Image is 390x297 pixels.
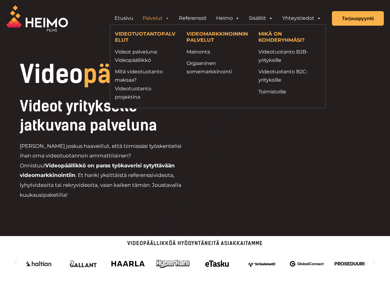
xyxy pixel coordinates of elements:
a: Sisällöt [244,12,278,24]
img: Videotuotantoa yritykselle jatkuvana palveluna hankkii mm. GlobalConnect [290,255,324,272]
div: 1 / 14 [200,255,234,272]
img: Haarla on yksi Videopäällikkö-asiakkaista [111,255,145,272]
p: [PERSON_NAME] joskus haaveillut, että tiimissäsi työskentelisi ihan oma videotuotannon ammattilai... [20,141,190,200]
a: Mainonta [187,48,249,56]
a: Toimistoille [258,88,321,96]
span: päällikkö [83,59,187,89]
img: Hyperkani on yksi Videopäällikkö-asiakkaista [156,255,190,272]
img: Heimo Filmsin logo [6,5,68,32]
p: Videopäällikköä hyödyntäneitä asiakkaitamme [12,241,378,246]
a: Etusivu [110,12,138,24]
h4: VIDEOTUOTANTOPALVELUT [115,31,177,44]
a: Palvelut [138,12,174,24]
h4: VIDEOMARKKINOINNIN PALVELUT [187,31,249,44]
img: Videotuotantoa yritykselle jatkuvana palveluna hankkii mm. eTasku [200,255,234,272]
a: Heimo [212,12,244,24]
div: 2 / 14 [245,255,279,272]
a: Videotuotanto B2C-yrityksille [258,67,321,84]
img: Gallant on yksi Videopäällikkö-asiakkaista [66,255,100,272]
span: Videot yritykselle jatkuvana palveluna [20,97,157,134]
div: 14 / 14 [156,255,190,272]
h1: Video [20,62,232,87]
div: 3 / 14 [290,255,324,272]
a: Mitä videotuotanto maksaa?Videotuotanto projektina [115,67,177,101]
h4: MIKÄ ON KOHDERYHMÄSI? [258,31,321,44]
a: Yhteystiedot [278,12,326,24]
div: 12 / 14 [66,255,100,272]
img: Haltian on yksi Videopäällikkö-asiakkaista [22,255,56,272]
strong: Videopäällikkö on paras työkaverisi sytyttävään videomarkkinointiin [20,162,175,179]
div: Karuselli | Vieritys vaakasuunnassa: Vasen ja oikea nuoli [12,252,378,272]
a: Referenssit [174,12,212,24]
a: Videotuotanto B2B-yrityksille [258,48,321,64]
aside: Header Widget 1 [107,12,329,24]
a: Orgaaninen somemarkkinointi [187,59,249,76]
div: 13 / 14 [111,255,145,272]
a: Tarjouspyyntö [332,11,384,26]
div: 11 / 14 [22,255,56,272]
img: Videotuotantoa yritykselle jatkuvana palveluna hankkii mm. Teräselementti [245,255,279,272]
a: Videot palveluna: Videopäällikkö [115,48,177,64]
